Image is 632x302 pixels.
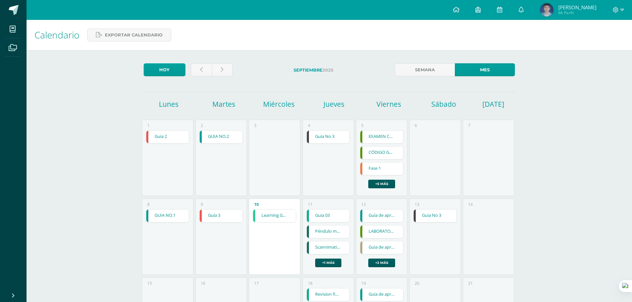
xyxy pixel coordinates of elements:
div: Guia No 3 | Tarea [413,209,457,222]
div: 14 [468,202,473,207]
div: Guía de aprendizaje No. 3 | Tarea [360,209,403,222]
div: Péndulo múltiple | Tarea [307,225,350,238]
span: Exportar calendario [105,29,163,41]
div: 12 [361,202,366,207]
a: Guia 03 [307,210,350,222]
div: 7 [468,123,470,128]
div: 4 [308,123,310,128]
span: Mi Perfil [558,10,597,16]
div: Guía 3 | Tarea [199,209,243,222]
div: 21 [468,280,473,286]
h1: Viernes [362,99,415,109]
div: Guía 2 | Tarea [146,130,189,144]
div: 18 [308,280,313,286]
h1: [DATE] [482,99,491,109]
div: 9 [201,202,203,207]
div: EXAMEN CORTO | Tarea [360,130,403,144]
h1: Sábado [417,99,470,109]
a: Mes [455,63,515,76]
a: Guía 3 [200,210,243,222]
a: +5 más [368,180,395,188]
a: Guia de aprendizaje 3 [360,241,403,254]
a: LABORATORIO [360,225,403,238]
a: Péndulo múltiple [307,225,350,238]
a: Learning Guide 2 [253,210,296,222]
div: 13 [415,202,419,207]
div: Guia 03 | Tarea [307,209,350,222]
h1: Lunes [142,99,195,109]
h1: Martes [197,99,250,109]
div: CÓDIGO GENÉTICO | Tarea [360,146,403,159]
div: 3 [254,123,256,128]
div: Learning Guide 2 | Tarea [253,209,296,222]
div: GUIA NO.2 | Tarea [199,130,243,144]
div: Scannimation | Tarea [307,241,350,254]
a: GUIA NO.1 [146,210,189,222]
a: EXAMEN CORTO [360,131,403,143]
a: Guia No 3 [307,131,350,143]
h1: Miércoles [252,99,305,109]
div: 19 [361,280,366,286]
a: Guía 2 [146,131,189,143]
div: GUIA NO.1 | Tarea [146,209,189,222]
div: Guia de aprendizaje 3 | Tarea [360,241,403,254]
a: CÓDIGO GENÉTICO [360,147,403,159]
div: 11 [308,202,313,207]
div: Fase 1 | Tarea [360,162,403,175]
a: +2 más [368,259,395,267]
span: [PERSON_NAME] [558,4,597,11]
a: Hoy [144,63,185,76]
div: Revision final de portafolio | Tarea [307,288,350,301]
a: +1 más [315,259,341,267]
div: 6 [415,123,417,128]
img: dee60735fc6276be8208edd3a9998d1c.png [540,3,553,17]
div: 1 [147,123,150,128]
a: Fase 1 [360,162,403,175]
div: 2 [201,123,203,128]
div: 10 [254,202,259,207]
div: 15 [147,280,152,286]
div: 20 [415,280,419,286]
strong: Septiembre [294,68,322,73]
a: Guia No 3 [414,210,456,222]
div: LABORATORIO | Tarea [360,225,403,238]
a: Exportar calendario [87,29,171,41]
span: Calendario [35,29,79,41]
a: Semana [395,63,455,76]
div: 17 [254,280,259,286]
div: 5 [361,123,364,128]
a: Scannimation [307,241,350,254]
a: Guía de aprendizaje No. 4 [360,288,403,301]
a: GUIA NO.2 [200,131,243,143]
a: Guía de aprendizaje No. 3 [360,210,403,222]
div: Guia No 3 | Tarea [307,130,350,144]
div: Guía de aprendizaje No. 4 | Tarea [360,288,403,301]
div: 16 [201,280,205,286]
a: Revision final de portafolio [307,288,350,301]
div: 8 [147,202,150,207]
h1: Jueves [307,99,360,109]
label: 2025 [238,63,389,77]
